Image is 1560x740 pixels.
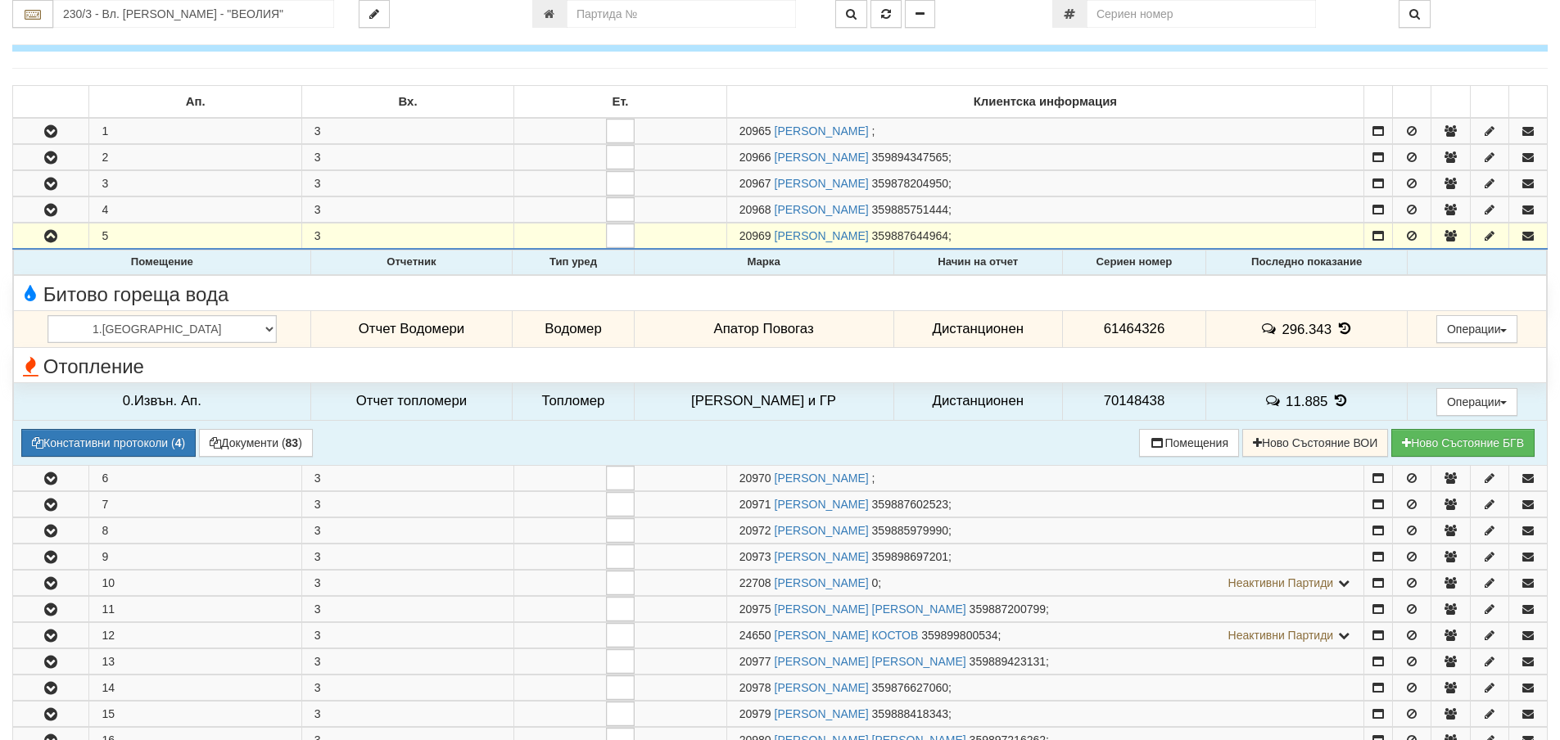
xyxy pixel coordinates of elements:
span: Партида № [739,498,771,511]
b: Ет. [612,95,628,108]
span: 359887644964 [872,229,948,242]
td: 8 [89,517,301,543]
td: 3 [301,491,513,517]
td: 9 [89,544,301,569]
button: Ново Състояние ВОИ [1242,429,1388,457]
td: ; [726,570,1363,595]
span: Партида № [739,177,771,190]
span: 359885979990 [872,524,948,537]
td: 3 [301,223,513,250]
td: Клиентска информация: No sort applied, sorting is disabled [726,86,1363,119]
span: 0 [872,576,879,589]
span: Неактивни Партиди [1228,629,1334,642]
td: 12 [89,622,301,647]
td: ; [726,517,1363,543]
a: [PERSON_NAME] [775,229,869,242]
th: Начин на отчет [893,250,1062,275]
a: [PERSON_NAME] [775,498,869,511]
td: ; [726,675,1363,700]
span: Отопление [18,356,144,377]
th: Сериен номер [1062,250,1205,275]
button: Операции [1436,315,1518,343]
span: Партида № [739,707,771,720]
span: 359898697201 [872,550,948,563]
td: Апатор Повогаз [634,310,893,348]
td: ; [726,197,1363,223]
span: Партида № [739,124,771,138]
span: 359887200799 [970,602,1046,616]
td: 11 [89,596,301,621]
button: Констативни протоколи (4) [21,429,196,457]
td: 5 [89,223,301,250]
span: Партида № [739,524,771,537]
td: Дистанционен [893,310,1062,348]
b: 83 [286,436,299,449]
span: Партида № [739,203,771,216]
button: Операции [1436,388,1518,416]
a: [PERSON_NAME] [775,524,869,537]
th: Последно показание [1205,250,1408,275]
span: История на забележките [1260,321,1282,336]
th: Марка [634,250,893,275]
td: Ап.: No sort applied, sorting is disabled [89,86,301,119]
span: 70148438 [1104,393,1165,408]
a: [PERSON_NAME] [775,681,869,694]
td: 3 [301,648,513,674]
td: 3 [301,622,513,647]
b: Клиентска информация [974,95,1117,108]
span: Партида № [739,602,771,616]
span: Партида № [739,576,771,589]
button: Помещения [1139,429,1239,457]
th: Отчетник [310,250,513,275]
a: [PERSON_NAME] [PERSON_NAME] [775,655,966,668]
td: ; [726,223,1363,250]
td: Топломер [513,382,634,420]
a: [PERSON_NAME] [775,550,869,563]
th: Тип уред [513,250,634,275]
td: : No sort applied, sorting is disabled [1393,86,1431,119]
span: История на показанията [1332,393,1350,408]
span: Партида № [739,629,771,642]
td: 3 [301,145,513,170]
td: Ет.: No sort applied, sorting is disabled [514,86,726,119]
a: [PERSON_NAME] [775,707,869,720]
td: ; [726,118,1363,144]
td: ; [726,171,1363,196]
span: Партида № [739,550,771,563]
span: 359899800534 [921,629,997,642]
span: Битово гореща вода [18,284,228,305]
td: 3 [301,596,513,621]
span: Неактивни Партиди [1228,576,1334,589]
a: [PERSON_NAME] [PERSON_NAME] [775,602,966,616]
td: 3 [301,197,513,223]
td: 3 [301,701,513,726]
span: Партида № [739,681,771,694]
td: ; [726,465,1363,490]
td: : No sort applied, sorting is disabled [1508,86,1547,119]
td: 3 [301,118,513,144]
td: 15 [89,701,301,726]
span: 359894347565 [872,151,948,164]
span: История на забележките [1264,393,1286,408]
a: [PERSON_NAME] [775,151,869,164]
span: 359876627060 [872,681,948,694]
td: ; [726,622,1363,647]
td: 7 [89,491,301,517]
span: 359889423131 [970,655,1046,668]
td: ; [726,145,1363,170]
td: 14 [89,675,301,700]
span: Партида № [739,472,771,485]
td: : No sort applied, sorting is disabled [1364,86,1393,119]
td: 13 [89,648,301,674]
th: Помещение [14,250,311,275]
a: [PERSON_NAME] [775,576,869,589]
td: 4 [89,197,301,223]
b: Ап. [186,95,206,108]
span: 359888418343 [872,707,948,720]
span: 296.343 [1282,321,1332,336]
td: 3 [301,544,513,569]
td: ; [726,491,1363,517]
b: 4 [175,436,182,449]
span: История на показанията [1336,321,1354,336]
td: 1 [89,118,301,144]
